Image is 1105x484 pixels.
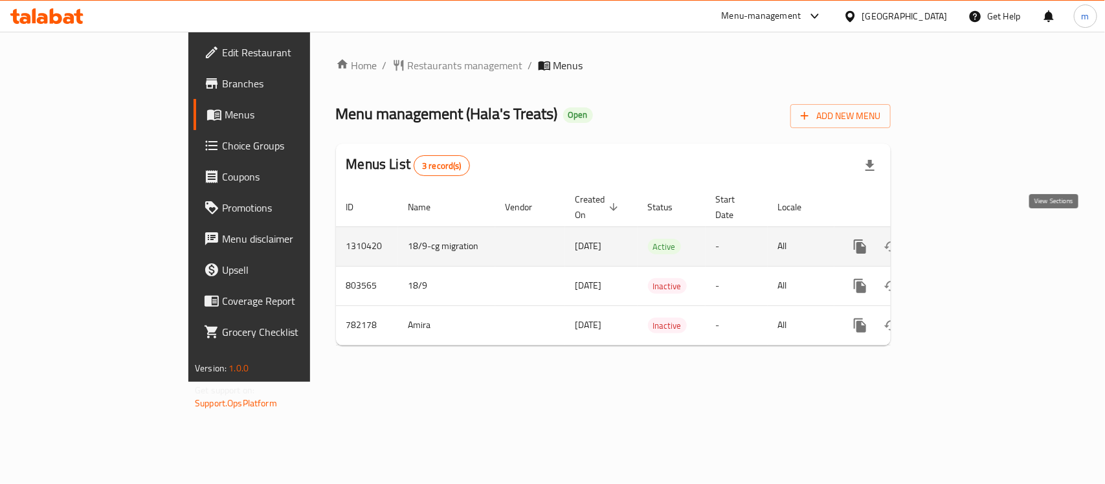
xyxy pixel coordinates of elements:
[414,160,469,172] span: 3 record(s)
[346,199,371,215] span: ID
[876,231,907,262] button: Change Status
[862,9,948,23] div: [GEOGRAPHIC_DATA]
[222,200,363,215] span: Promotions
[506,199,550,215] span: Vendor
[195,382,254,399] span: Get support on:
[222,45,363,60] span: Edit Restaurant
[648,279,687,294] span: Inactive
[563,107,593,123] div: Open
[575,237,602,254] span: [DATE]
[575,316,602,333] span: [DATE]
[336,58,891,73] nav: breadcrumb
[194,161,373,192] a: Coupons
[222,76,363,91] span: Branches
[383,58,387,73] li: /
[414,155,470,176] div: Total records count
[194,130,373,161] a: Choice Groups
[408,58,523,73] span: Restaurants management
[222,231,363,247] span: Menu disclaimer
[778,199,819,215] span: Locale
[845,310,876,341] button: more
[229,360,249,377] span: 1.0.0
[648,239,681,254] span: Active
[575,192,622,223] span: Created On
[706,305,768,345] td: -
[194,68,373,99] a: Branches
[336,99,558,128] span: Menu management ( Hala's Treats )
[768,305,834,345] td: All
[222,324,363,340] span: Grocery Checklist
[398,266,495,305] td: 18/9
[1082,9,1089,23] span: m
[194,223,373,254] a: Menu disclaimer
[768,226,834,266] td: All
[706,266,768,305] td: -
[225,107,363,122] span: Menus
[854,150,886,181] div: Export file
[716,192,752,223] span: Start Date
[195,360,227,377] span: Version:
[801,108,880,124] span: Add New Menu
[648,318,687,333] span: Inactive
[194,37,373,68] a: Edit Restaurant
[194,99,373,130] a: Menus
[194,316,373,347] a: Grocery Checklist
[222,169,363,184] span: Coupons
[194,285,373,316] a: Coverage Report
[222,138,363,153] span: Choice Groups
[194,254,373,285] a: Upsell
[575,277,602,294] span: [DATE]
[563,109,593,120] span: Open
[392,58,523,73] a: Restaurants management
[553,58,583,73] span: Menus
[722,8,801,24] div: Menu-management
[834,188,979,227] th: Actions
[648,318,687,333] div: Inactive
[845,231,876,262] button: more
[194,192,373,223] a: Promotions
[648,239,681,254] div: Active
[790,104,891,128] button: Add New Menu
[768,266,834,305] td: All
[346,155,470,176] h2: Menus List
[195,395,277,412] a: Support.OpsPlatform
[876,310,907,341] button: Change Status
[222,262,363,278] span: Upsell
[528,58,533,73] li: /
[336,188,979,346] table: enhanced table
[408,199,448,215] span: Name
[398,226,495,266] td: 18/9-cg migration
[706,226,768,266] td: -
[845,270,876,302] button: more
[648,199,690,215] span: Status
[398,305,495,345] td: Amira
[222,293,363,309] span: Coverage Report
